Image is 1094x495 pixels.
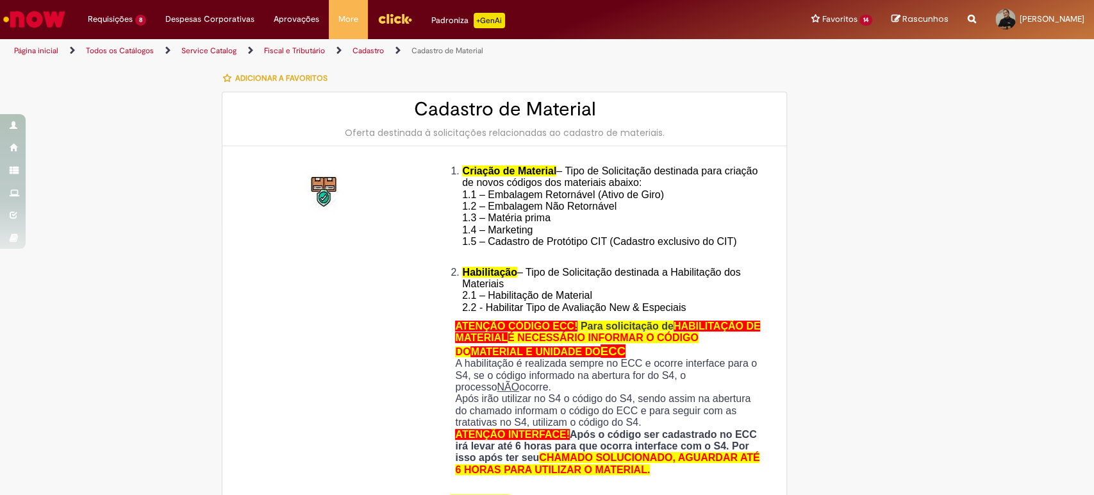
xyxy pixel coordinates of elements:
p: +GenAi [474,13,505,28]
span: – Tipo de Solicitação destinada a Habilitação dos Materiais 2.1 – Habilitação de Material 2.2 - H... [462,267,740,313]
img: Cadastro de Material [304,172,345,213]
span: HABILITAÇÃO DE MATERIAL [455,321,760,343]
p: Após irão utilizar no S4 o código do S4, sendo assim na abertura do chamado informam o código do ... [455,393,764,428]
a: Cadastro [352,46,384,56]
span: Habilitação [462,267,517,278]
span: 8 [135,15,146,26]
u: NÃO [497,382,519,392]
span: ECC [601,344,626,358]
ul: Trilhas de página [10,39,720,63]
div: Padroniza [431,13,505,28]
p: A habilitação é realizada sempre no ECC e ocorre interface para o S4, se o código informado na ab... [455,358,764,393]
span: Rascunhos [902,13,949,25]
strong: Após o código ser cadastrado no ECC irá levar até 6 horas para que ocorra interface com o S4. Por... [455,429,759,475]
span: Adicionar a Favoritos [235,73,327,83]
a: Service Catalog [181,46,236,56]
span: Para solicitação de [581,321,674,331]
span: ATENÇÃO CÓDIGO ECC! [455,321,577,331]
span: Despesas Corporativas [165,13,254,26]
span: ATENÇÃO INTERFACE! [455,429,569,440]
button: Adicionar a Favoritos [222,65,334,92]
span: [PERSON_NAME] [1020,13,1084,24]
span: MATERIAL E UNIDADE DO [470,346,600,357]
span: 14 [859,15,872,26]
span: – Tipo de Solicitação destinada para criação de novos códigos dos materiais abaixo: 1.1 – Embalag... [462,165,758,259]
img: ServiceNow [1,6,67,32]
a: Página inicial [14,46,58,56]
span: É NECESSÁRIO INFORMAR O CÓDIGO DO [455,332,698,357]
span: CHAMADO SOLUCIONADO, AGUARDAR ATÉ 6 HORAS PARA UTILIZAR O MATERIAL. [455,452,759,474]
span: Criação de Material [462,165,556,176]
a: Todos os Catálogos [86,46,154,56]
a: Rascunhos [891,13,949,26]
a: Cadastro de Material [411,46,483,56]
img: click_logo_yellow_360x200.png [377,9,412,28]
h2: Cadastro de Material [235,99,774,120]
div: Oferta destinada à solicitações relacionadas ao cadastro de materiais. [235,126,774,139]
span: Favoritos [822,13,857,26]
span: Requisições [88,13,133,26]
a: Fiscal e Tributário [264,46,325,56]
span: Aprovações [274,13,319,26]
span: More [338,13,358,26]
